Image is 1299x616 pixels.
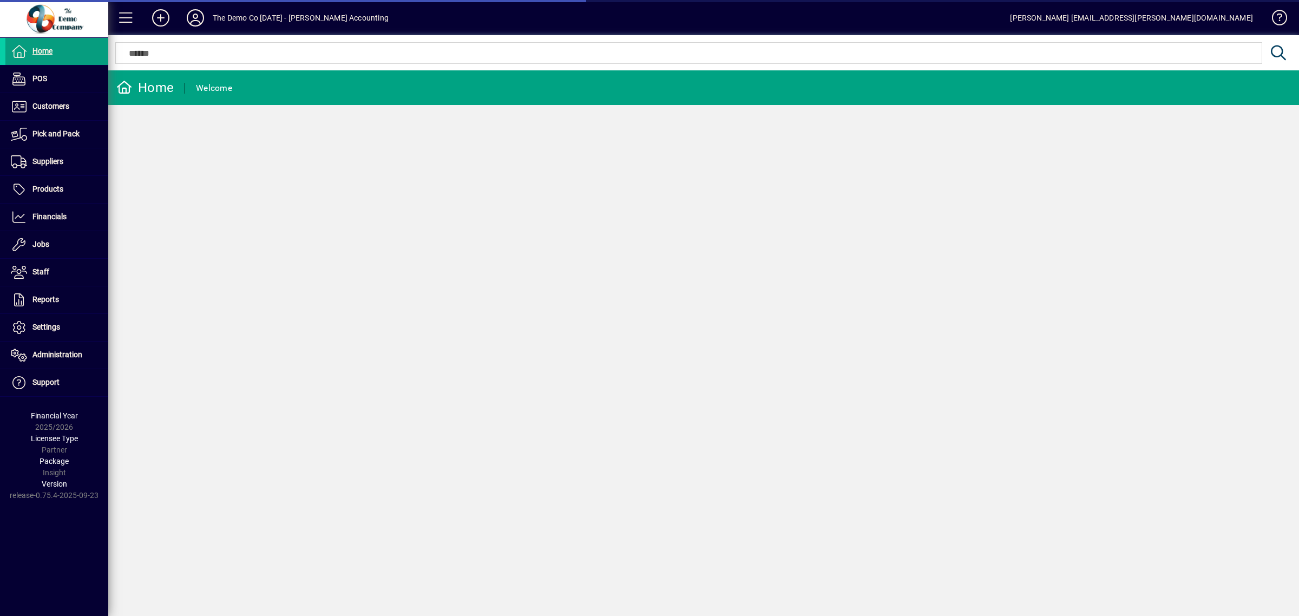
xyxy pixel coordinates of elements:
[5,121,108,148] a: Pick and Pack
[32,157,63,166] span: Suppliers
[32,74,47,83] span: POS
[5,259,108,286] a: Staff
[5,231,108,258] a: Jobs
[5,286,108,313] a: Reports
[196,80,232,97] div: Welcome
[5,342,108,369] a: Administration
[32,267,49,276] span: Staff
[31,434,78,443] span: Licensee Type
[5,176,108,203] a: Products
[32,350,82,359] span: Administration
[32,295,59,304] span: Reports
[32,212,67,221] span: Financials
[213,9,389,27] div: The Demo Co [DATE] - [PERSON_NAME] Accounting
[5,148,108,175] a: Suppliers
[1264,2,1285,37] a: Knowledge Base
[178,8,213,28] button: Profile
[32,185,63,193] span: Products
[32,378,60,386] span: Support
[31,411,78,420] span: Financial Year
[32,129,80,138] span: Pick and Pack
[5,369,108,396] a: Support
[32,47,53,55] span: Home
[116,79,174,96] div: Home
[40,457,69,466] span: Package
[42,480,67,488] span: Version
[5,65,108,93] a: POS
[5,93,108,120] a: Customers
[143,8,178,28] button: Add
[5,314,108,341] a: Settings
[32,240,49,248] span: Jobs
[1010,9,1253,27] div: [PERSON_NAME] [EMAIL_ADDRESS][PERSON_NAME][DOMAIN_NAME]
[32,102,69,110] span: Customers
[32,323,60,331] span: Settings
[5,204,108,231] a: Financials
